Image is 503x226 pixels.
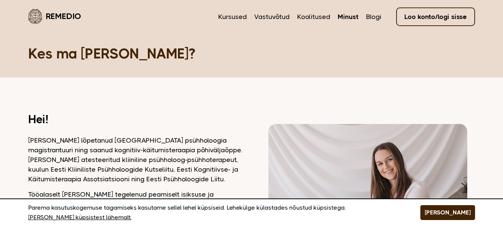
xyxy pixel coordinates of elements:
[28,115,242,124] h2: Hei!
[28,9,42,24] img: Remedio logo
[28,213,131,222] a: [PERSON_NAME] küpsistest lähemalt.
[297,12,330,22] a: Koolitused
[254,12,290,22] a: Vastuvõtud
[420,205,475,220] button: [PERSON_NAME]
[28,203,402,222] p: Parema kasutuskogemuse tagamiseks kasutame sellel lehel küpsiseid. Lehekülge külastades nõustud k...
[366,12,381,22] a: Blogi
[28,136,242,184] p: [PERSON_NAME] lõpetanud [GEOGRAPHIC_DATA] psühholoogia magistrantuuri ning saanud kognitiiv-käitu...
[338,12,359,22] a: Minust
[28,7,81,25] a: Remedio
[396,7,475,26] a: Loo konto/logi sisse
[218,12,247,22] a: Kursused
[28,45,475,63] h1: Kes ma [PERSON_NAME]?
